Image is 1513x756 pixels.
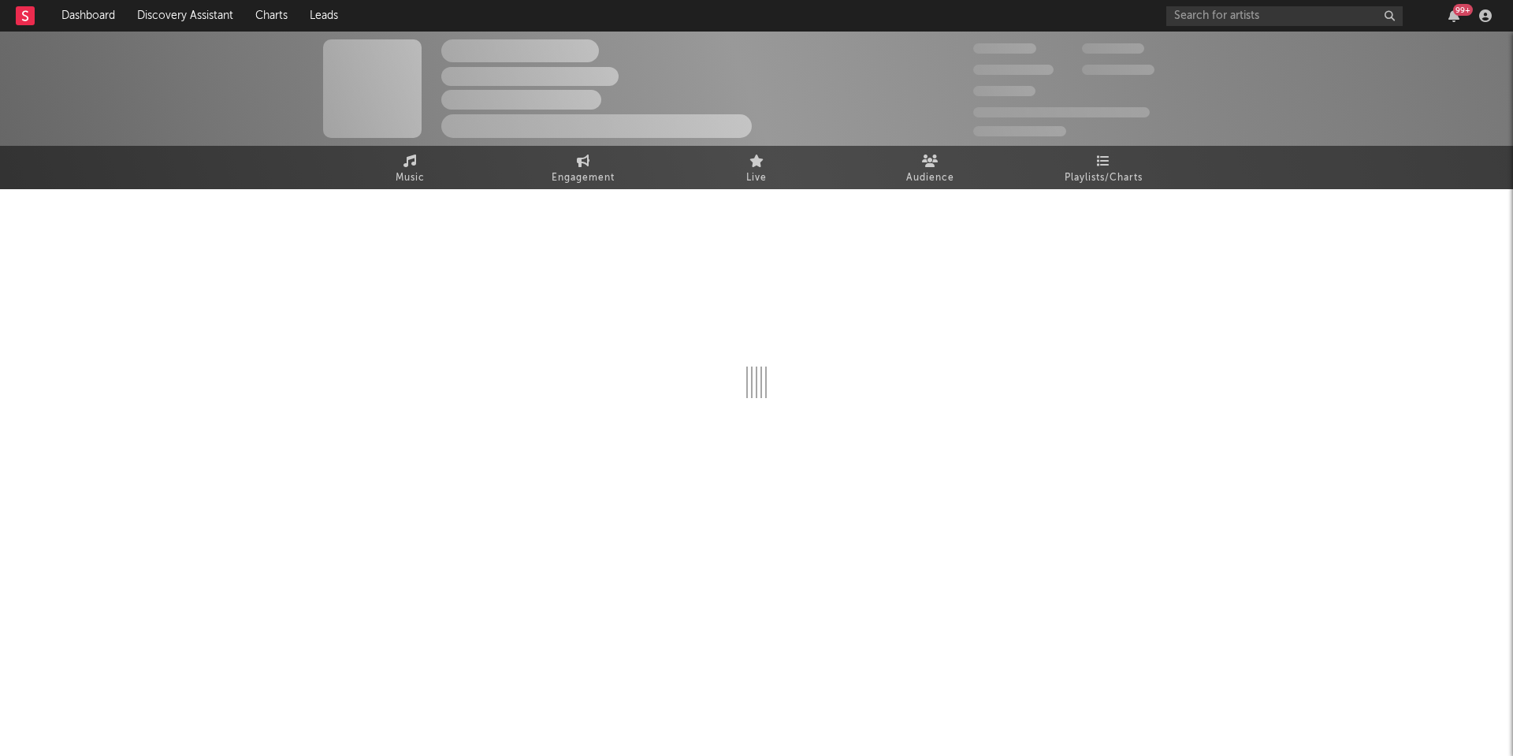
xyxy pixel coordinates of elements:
[323,146,496,189] a: Music
[843,146,1017,189] a: Audience
[746,169,767,188] span: Live
[1082,65,1154,75] span: 1,000,000
[973,107,1150,117] span: 50,000,000 Monthly Listeners
[973,86,1035,96] span: 100,000
[1453,4,1473,16] div: 99 +
[396,169,425,188] span: Music
[1082,43,1144,54] span: 100,000
[906,169,954,188] span: Audience
[496,146,670,189] a: Engagement
[1166,6,1403,26] input: Search for artists
[973,43,1036,54] span: 300,000
[552,169,615,188] span: Engagement
[670,146,843,189] a: Live
[973,126,1066,136] span: Jump Score: 85.0
[1448,9,1459,22] button: 99+
[1065,169,1143,188] span: Playlists/Charts
[973,65,1054,75] span: 50,000,000
[1017,146,1190,189] a: Playlists/Charts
